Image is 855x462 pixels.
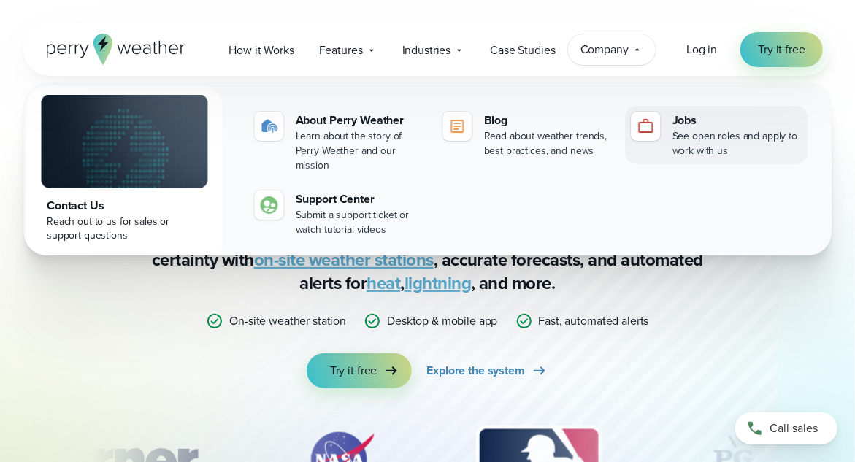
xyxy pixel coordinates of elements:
[626,106,808,164] a: Jobs See open roles and apply to work with us
[26,85,223,263] a: Contact Us Reach out to us for sales or support questions
[449,118,467,135] img: blog-icon.svg
[296,129,426,173] div: Learn about the story of Perry Weather and our mission
[387,312,497,330] p: Desktop & mobile app
[740,32,823,67] a: Try it free
[426,353,548,388] a: Explore the system
[672,129,802,158] div: See open roles and apply to work with us
[249,185,432,243] a: Support Center Submit a support ticket or watch tutorial videos
[249,106,432,179] a: About Perry Weather Learn about the story of Perry Weather and our mission
[770,420,818,437] span: Call sales
[254,247,434,273] a: on-site weather stations
[330,362,377,380] span: Try it free
[484,129,614,158] div: Read about weather trends, best practices, and news
[539,312,649,330] p: Fast, automated alerts
[135,225,719,295] p: Stop relying on weather apps you can’t trust — Perry Weather delivers certainty with , accurate f...
[296,208,426,237] div: Submit a support ticket or watch tutorial videos
[758,41,805,58] span: Try it free
[216,35,306,65] a: How it Works
[484,112,614,129] div: Blog
[47,197,202,215] div: Contact Us
[47,215,202,244] div: Reach out to us for sales or support questions
[426,362,525,380] span: Explore the system
[672,112,802,129] div: Jobs
[437,106,620,164] a: Blog Read about weather trends, best practices, and news
[261,118,278,135] img: about-icon.svg
[307,353,413,388] a: Try it free
[229,42,294,59] span: How it Works
[229,312,346,330] p: On-site weather station
[637,118,655,135] img: jobs-icon-1.svg
[402,42,451,59] span: Industries
[296,112,426,129] div: About Perry Weather
[478,35,567,65] a: Case Studies
[367,270,400,296] a: heat
[490,42,555,59] span: Case Studies
[261,196,278,214] img: contact-icon.svg
[405,270,472,296] a: lightning
[580,41,629,58] span: Company
[296,190,426,208] div: Support Center
[319,42,363,59] span: Features
[686,41,717,58] a: Log in
[735,412,837,444] a: Call sales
